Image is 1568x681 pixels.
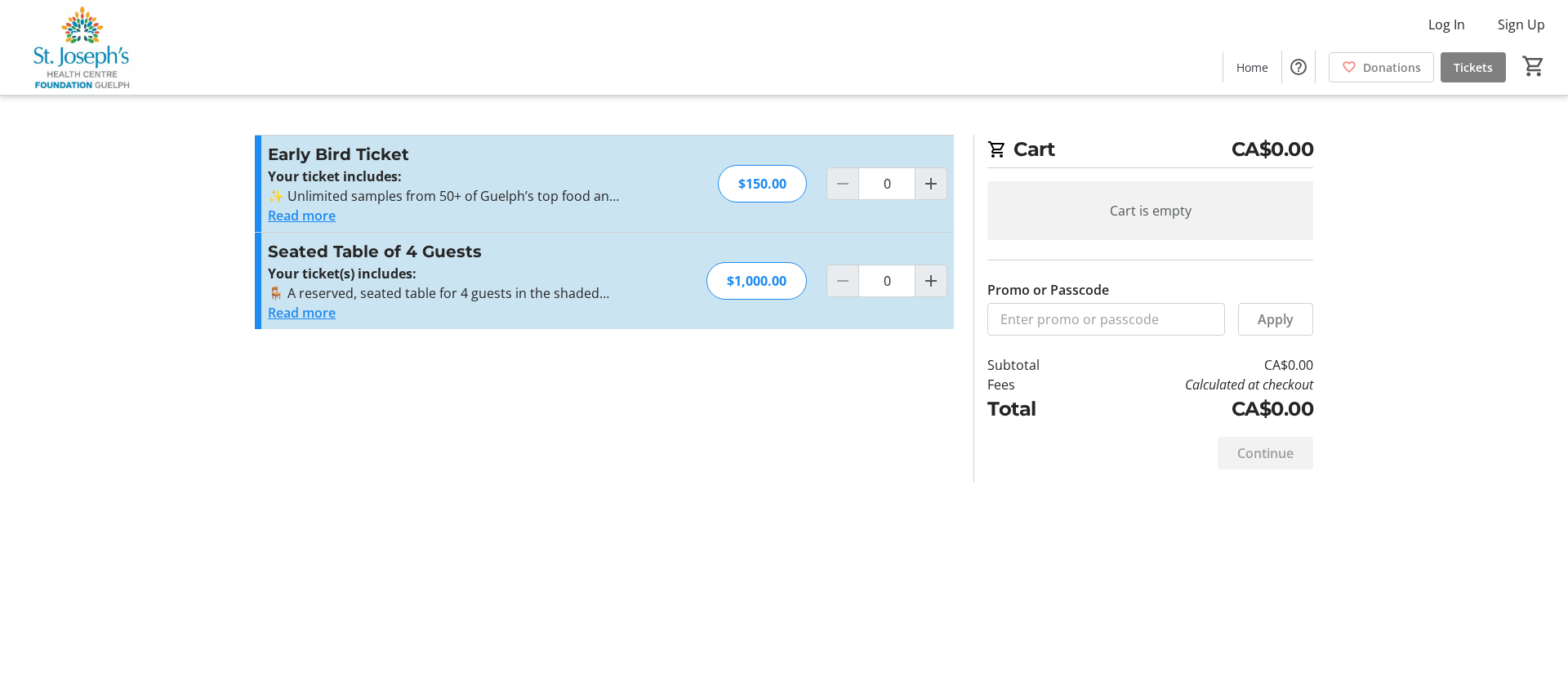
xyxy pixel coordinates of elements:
input: Enter promo or passcode [987,303,1225,336]
img: St. Joseph's Health Centre Foundation Guelph's Logo [10,7,155,88]
button: Log In [1415,11,1478,38]
button: Read more [268,303,336,323]
button: Apply [1238,303,1313,336]
strong: Your ticket includes: [268,167,402,185]
a: Tickets [1441,52,1506,82]
td: Fees [987,375,1082,394]
button: Cart [1519,51,1548,81]
td: Total [987,394,1082,424]
button: Help [1282,51,1315,83]
button: Increment by one [915,265,947,296]
a: Donations [1329,52,1434,82]
p: ✨ Unlimited samples from 50+ of Guelph’s top food and drink vendors [268,186,625,206]
div: Cart is empty [987,181,1313,240]
input: Early Bird Ticket Quantity [858,167,915,200]
button: Read more [268,206,336,225]
strong: Your ticket(s) includes: [268,265,416,283]
label: Promo or Passcode [987,280,1109,300]
span: Sign Up [1498,15,1545,34]
button: Increment by one [915,168,947,199]
td: CA$0.00 [1082,355,1313,375]
p: 🪑 A reserved, seated table for 4 guests in the shaded courtyard [268,283,625,303]
td: Subtotal [987,355,1082,375]
h3: Seated Table of 4 Guests [268,239,625,264]
span: Home [1236,59,1268,76]
h2: Cart [987,135,1313,168]
td: Calculated at checkout [1082,375,1313,394]
button: Sign Up [1485,11,1558,38]
input: Seated Table of 4 Guests Quantity [858,265,915,297]
span: CA$0.00 [1232,135,1314,164]
span: Log In [1428,15,1465,34]
div: $150.00 [718,165,807,203]
h3: Early Bird Ticket [268,142,625,167]
td: CA$0.00 [1082,394,1313,424]
a: Home [1223,52,1281,82]
span: Tickets [1454,59,1493,76]
span: Donations [1363,59,1421,76]
div: $1,000.00 [706,262,807,300]
span: Apply [1258,309,1294,329]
